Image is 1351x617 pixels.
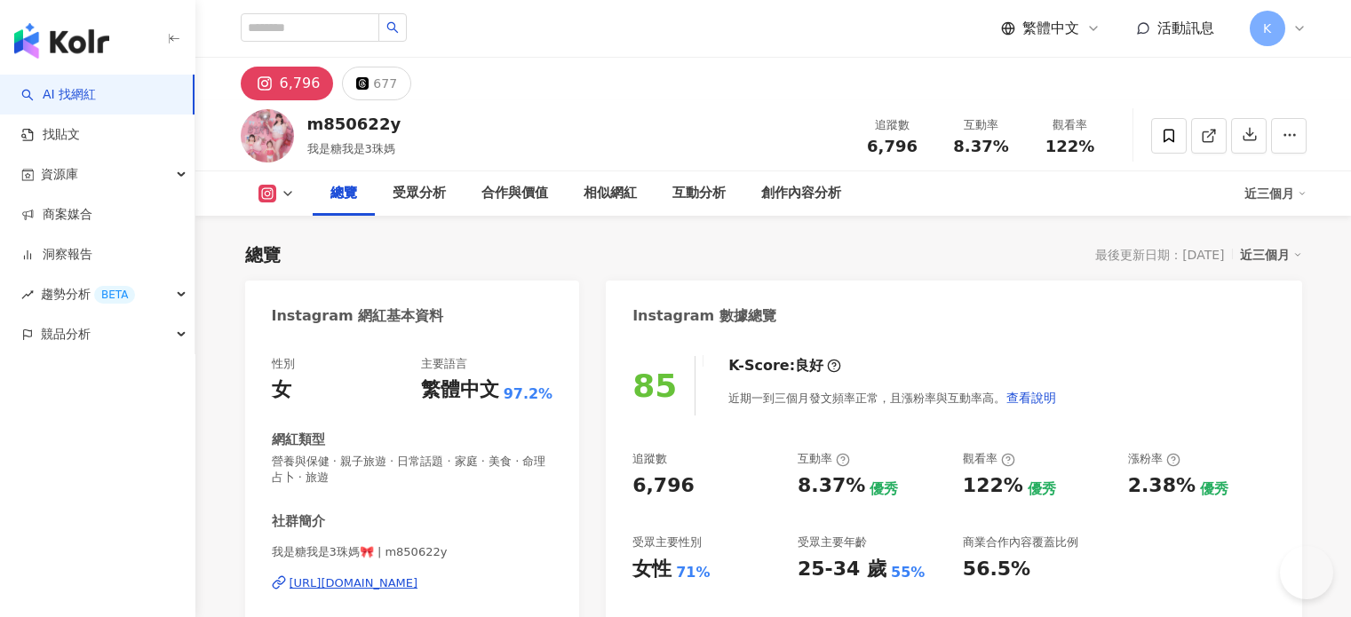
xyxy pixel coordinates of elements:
div: 創作內容分析 [761,183,841,204]
div: Instagram 數據總覽 [632,306,776,326]
a: 商案媒合 [21,206,92,224]
div: 良好 [795,356,823,376]
div: 優秀 [870,479,898,499]
div: 最後更新日期：[DATE] [1095,248,1224,262]
div: 受眾主要性別 [632,534,702,550]
div: 合作與價值 [481,183,548,204]
div: 總覽 [330,183,357,204]
div: 網紅類型 [272,431,325,449]
div: 85 [632,368,677,404]
iframe: Help Scout Beacon - Open [1280,546,1333,599]
div: 677 [373,71,397,96]
span: 活動訊息 [1157,20,1214,36]
button: 6,796 [241,67,334,100]
span: 我是糖我是3珠媽 [307,142,395,155]
div: 近期一到三個月發文頻率正常，且漲粉率與互動率高。 [728,380,1057,415]
div: 優秀 [1028,479,1056,499]
a: 找貼文 [21,126,80,144]
button: 677 [342,67,411,100]
span: 資源庫 [41,154,78,194]
span: 營養與保健 · 親子旅遊 · 日常話題 · 家庭 · 美食 · 命理占卜 · 旅遊 [272,454,553,486]
span: 8.37% [953,138,1008,155]
div: 商業合作內容覆蓋比例 [963,534,1078,550]
div: 受眾主要年齡 [798,534,867,550]
div: 主要語言 [421,356,467,372]
div: 社群簡介 [272,512,325,531]
div: 6,796 [280,71,321,96]
button: 查看說明 [1005,380,1057,415]
div: 總覽 [245,242,281,267]
span: 繁體中文 [1022,19,1079,38]
div: 女性 [632,556,672,583]
div: [URL][DOMAIN_NAME] [290,575,418,591]
span: 97.2% [504,384,553,404]
div: 互動分析 [672,183,726,204]
div: 56.5% [963,556,1030,583]
span: search [386,21,399,34]
div: 觀看率 [1037,116,1104,134]
div: 性別 [272,356,295,372]
div: 相似網紅 [584,183,637,204]
span: 6,796 [867,137,918,155]
div: 55% [891,563,925,582]
span: 競品分析 [41,314,91,354]
div: 追蹤數 [632,451,667,467]
div: 8.37% [798,472,865,500]
span: K [1263,19,1271,38]
div: 互動率 [798,451,850,467]
div: Instagram 網紅基本資料 [272,306,444,326]
div: 近三個月 [1244,179,1307,208]
div: 122% [963,472,1023,500]
a: searchAI 找網紅 [21,86,96,104]
span: 122% [1045,138,1095,155]
a: 洞察報告 [21,246,92,264]
div: 優秀 [1200,479,1228,499]
div: 受眾分析 [393,183,446,204]
div: 追蹤數 [859,116,926,134]
span: 查看說明 [1006,391,1056,405]
img: KOL Avatar [241,109,294,162]
div: 繁體中文 [421,376,499,404]
div: 近三個月 [1240,243,1302,266]
div: 互動率 [948,116,1015,134]
div: 6,796 [632,472,695,500]
div: BETA [94,286,135,304]
span: 我是糖我是3珠媽🎀 | m850622y [272,544,553,560]
div: 觀看率 [963,451,1015,467]
img: logo [14,23,109,59]
a: [URL][DOMAIN_NAME] [272,575,553,591]
div: K-Score : [728,356,841,376]
div: 25-34 歲 [798,556,886,583]
span: 趨勢分析 [41,274,135,314]
div: 女 [272,376,291,404]
div: m850622y [307,113,401,135]
span: rise [21,289,34,301]
div: 2.38% [1128,472,1196,500]
div: 71% [676,563,710,582]
div: 漲粉率 [1128,451,1180,467]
